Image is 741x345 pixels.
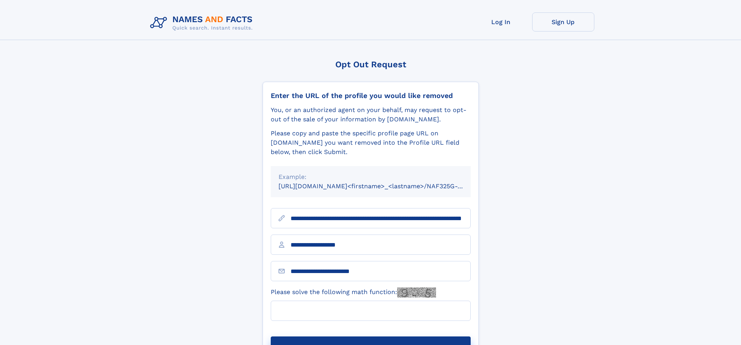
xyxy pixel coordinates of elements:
a: Log In [470,12,532,32]
img: Logo Names and Facts [147,12,259,33]
div: You, or an authorized agent on your behalf, may request to opt-out of the sale of your informatio... [271,105,471,124]
div: Please copy and paste the specific profile page URL on [DOMAIN_NAME] you want removed into the Pr... [271,129,471,157]
label: Please solve the following math function: [271,287,436,298]
div: Enter the URL of the profile you would like removed [271,91,471,100]
small: [URL][DOMAIN_NAME]<firstname>_<lastname>/NAF325G-xxxxxxxx [279,182,485,190]
div: Example: [279,172,463,182]
div: Opt Out Request [263,60,479,69]
a: Sign Up [532,12,594,32]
